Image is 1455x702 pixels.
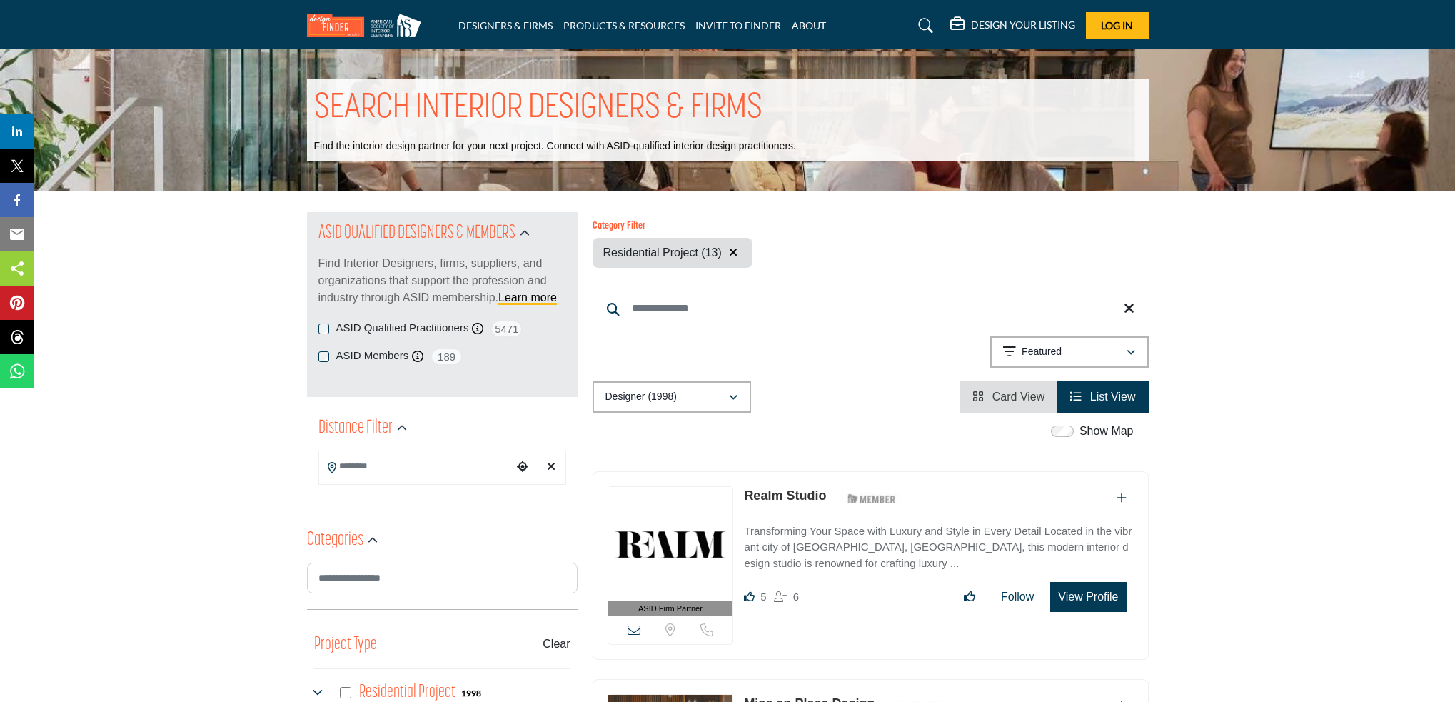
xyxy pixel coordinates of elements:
div: DESIGN YOUR LISTING [950,17,1075,34]
button: Featured [990,336,1149,368]
div: Clear search location [540,452,562,483]
button: Like listing [955,583,985,611]
h2: ASID QUALIFIED DESIGNERS & MEMBERS [318,221,515,246]
span: 6 [793,591,799,603]
div: Choose your current location [512,452,533,483]
img: Site Logo [307,14,428,37]
h2: Distance Filter [318,416,393,441]
input: ASID Members checkbox [318,351,329,362]
button: Project Type [314,631,377,658]
p: Featured [1022,345,1062,359]
a: ABOUT [792,19,826,31]
h5: DESIGN YOUR LISTING [971,19,1075,31]
label: ASID Qualified Practitioners [336,320,469,336]
a: PRODUCTS & RESOURCES [563,19,685,31]
a: Realm Studio [744,488,826,503]
button: Log In [1086,12,1149,39]
a: DESIGNERS & FIRMS [458,19,553,31]
p: Designer (1998) [605,390,677,404]
span: Log In [1101,19,1133,31]
span: List View [1090,391,1136,403]
input: ASID Qualified Practitioners checkbox [318,324,329,334]
img: Realm Studio [608,487,733,601]
div: 1998 Results For Residential Project [461,686,481,699]
input: Search Category [307,563,578,593]
buton: Clear [543,636,570,653]
span: 189 [431,348,463,366]
input: Search Keyword [593,291,1149,326]
span: 5 [760,591,766,603]
a: Add To List [1117,492,1127,504]
label: ASID Members [336,348,409,364]
button: View Profile [1050,582,1126,612]
span: Card View [992,391,1045,403]
a: Transforming Your Space with Luxury and Style in Every Detail Located in the vibrant city of [GEO... [744,515,1133,572]
a: Learn more [498,291,557,304]
button: Designer (1998) [593,381,751,413]
input: Search Location [319,453,512,481]
a: ASID Firm Partner [608,487,733,616]
h6: Category Filter [593,221,753,233]
h1: SEARCH INTERIOR DESIGNERS & FIRMS [314,86,762,131]
a: View List [1070,391,1135,403]
span: 5471 [490,320,523,338]
b: 1998 [461,688,481,698]
img: ASID Members Badge Icon [840,490,904,508]
p: Realm Studio [744,486,826,506]
a: INVITE TO FINDER [695,19,781,31]
p: Find the interior design partner for your next project. Connect with ASID-qualified interior desi... [314,139,796,154]
i: Likes [744,591,755,602]
p: Find Interior Designers, firms, suppliers, and organizations that support the profession and indu... [318,255,566,306]
div: Followers [774,588,799,606]
span: Residential Project (13) [603,246,722,259]
a: Search [905,14,942,37]
p: Transforming Your Space with Luxury and Style in Every Detail Located in the vibrant city of [GEO... [744,523,1133,572]
li: List View [1057,381,1148,413]
input: Select Residential Project checkbox [340,687,351,698]
a: View Card [972,391,1044,403]
button: Follow [992,583,1043,611]
h2: Categories [307,528,363,553]
span: ASID Firm Partner [638,603,703,615]
label: Show Map [1079,423,1134,440]
li: Card View [960,381,1057,413]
